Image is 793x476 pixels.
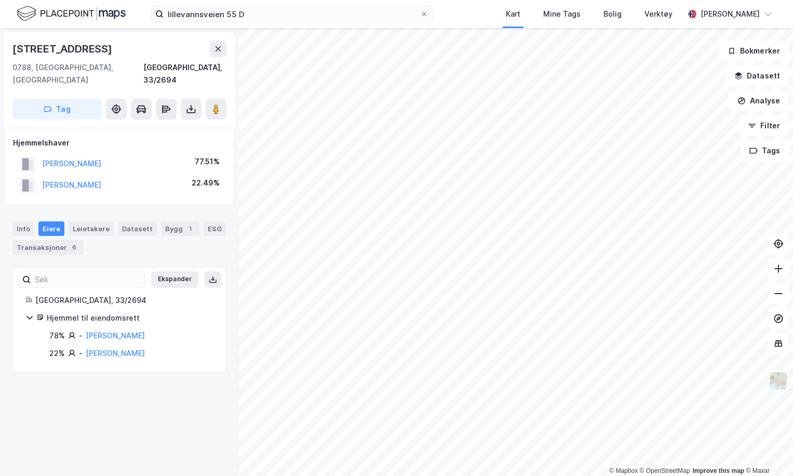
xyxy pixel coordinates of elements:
[12,221,34,236] div: Info
[603,8,622,20] div: Bolig
[701,8,760,20] div: [PERSON_NAME]
[12,99,102,120] button: Tag
[739,115,789,136] button: Filter
[164,6,420,22] input: Søk på adresse, matrikkel, gårdeiere, leietakere eller personer
[17,5,126,23] img: logo.f888ab2527a4732fd821a326f86c7f29.svg
[725,65,789,86] button: Datasett
[640,467,690,474] a: OpenStreetMap
[35,294,213,307] div: [GEOGRAPHIC_DATA], 33/2694
[49,347,65,360] div: 22%
[693,467,744,474] a: Improve this map
[609,467,638,474] a: Mapbox
[161,221,199,236] div: Bygg
[79,347,83,360] div: -
[719,41,789,61] button: Bokmerker
[69,242,79,253] div: 6
[644,8,673,20] div: Verktøy
[49,329,65,342] div: 78%
[543,8,581,20] div: Mine Tags
[741,426,793,476] div: Kontrollprogram for chat
[12,41,114,57] div: [STREET_ADDRESS]
[13,137,226,149] div: Hjemmelshaver
[204,221,226,236] div: ESG
[769,371,788,391] img: Z
[185,223,195,234] div: 1
[79,329,83,342] div: -
[118,221,157,236] div: Datasett
[151,271,198,288] button: Ekspander
[192,177,220,189] div: 22.49%
[12,240,84,255] div: Transaksjoner
[31,272,144,287] input: Søk
[69,221,114,236] div: Leietakere
[729,90,789,111] button: Analyse
[47,312,213,324] div: Hjemmel til eiendomsrett
[195,155,220,168] div: 77.51%
[86,331,145,340] a: [PERSON_NAME]
[12,61,143,86] div: 0788, [GEOGRAPHIC_DATA], [GEOGRAPHIC_DATA]
[506,8,520,20] div: Kart
[741,426,793,476] iframe: Chat Widget
[143,61,226,86] div: [GEOGRAPHIC_DATA], 33/2694
[741,140,789,161] button: Tags
[38,221,64,236] div: Eiere
[86,349,145,358] a: [PERSON_NAME]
